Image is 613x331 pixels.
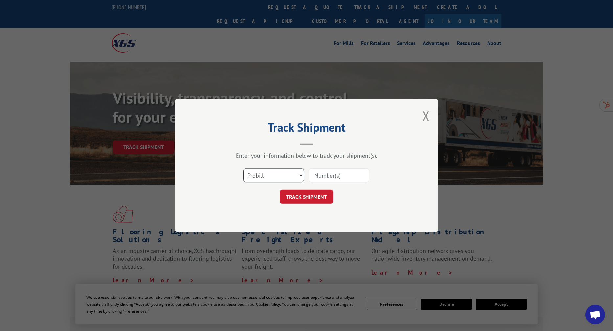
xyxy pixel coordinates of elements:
input: Number(s) [309,169,369,183]
button: TRACK SHIPMENT [280,190,333,204]
h2: Track Shipment [208,123,405,135]
div: Enter your information below to track your shipment(s). [208,152,405,160]
div: Open chat [585,305,605,324]
button: Close modal [422,107,430,124]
